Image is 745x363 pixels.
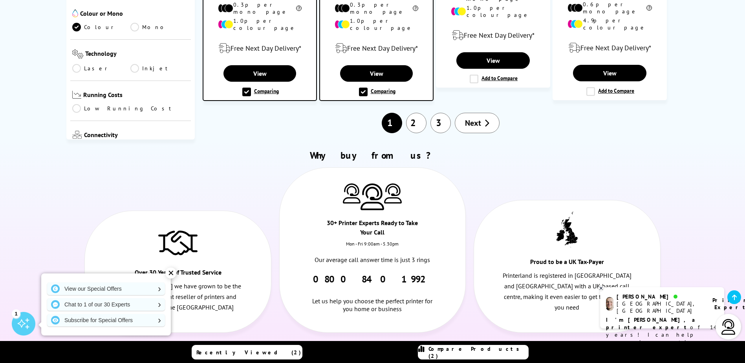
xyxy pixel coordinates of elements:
[308,255,438,265] p: Our average call answer time is just 3 rings
[567,17,652,31] li: 4.9p per colour page
[196,349,301,356] span: Recently Viewed (2)
[158,227,198,258] img: Trusted Service
[721,319,736,335] img: user-headset-light.svg
[465,118,481,128] span: Next
[502,270,632,313] p: Printerland is registered in [GEOGRAPHIC_DATA] and [GEOGRAPHIC_DATA] with a UK based call centre,...
[606,297,613,311] img: ashley-livechat.png
[455,113,500,133] a: Next
[606,316,697,331] b: I'm [PERSON_NAME], a printer expert
[132,268,225,281] div: Over 30 Years of Trusted Service
[340,65,413,82] a: View
[313,273,432,285] a: 0800 840 1992
[72,91,82,99] img: Running Costs
[440,24,546,46] div: modal_delivery
[47,298,165,311] a: Chat to 1 of our 30 Experts
[428,345,528,359] span: Compare Products (2)
[165,268,176,279] div: ✕
[324,37,429,59] div: modal_delivery
[606,316,718,354] p: of 14 years! I can help you choose the right product
[72,49,84,59] img: Technology
[586,87,634,96] label: Add to Compare
[72,9,78,17] img: Colour or Mono
[308,285,438,313] div: Let us help you choose the perfect printer for you home or business
[130,64,189,73] a: Inkjet
[406,113,426,133] a: 2
[218,17,302,31] li: 1.0p per colour page
[12,309,20,318] div: 1
[326,218,419,241] div: 30+ Printer Experts Ready to Take Your Call
[130,23,189,31] a: Mono
[72,104,189,113] a: Low Running Cost
[113,281,243,313] p: Established in [DATE] we have grown to be the largest independent reseller of printers and consum...
[83,91,189,101] span: Running Costs
[556,211,578,247] img: UK tax payer
[72,23,131,31] a: Colour
[72,64,131,73] a: Laser
[451,4,535,18] li: 1.0p per colour page
[242,88,279,96] label: Comparing
[47,314,165,326] a: Subscribe for Special Offers
[207,37,312,59] div: modal_delivery
[223,65,296,82] a: View
[617,300,703,314] div: [GEOGRAPHIC_DATA], [GEOGRAPHIC_DATA]
[456,52,529,69] a: View
[84,131,189,140] span: Connectivity
[557,37,663,59] div: modal_delivery
[573,65,646,81] a: View
[47,282,165,295] a: View our Special Offers
[430,113,451,133] a: 3
[280,241,466,255] div: Mon - Fri 9:00am - 5.30pm
[343,183,361,203] img: Printer Experts
[384,183,402,203] img: Printer Experts
[81,149,664,161] h2: Why buy from us?
[72,131,82,139] img: Connectivity
[80,9,189,19] span: Colour or Mono
[418,345,529,359] a: Compare Products (2)
[335,1,419,15] li: 0.3p per mono page
[85,49,189,60] span: Technology
[520,257,613,270] div: Proud to be a UK Tax-Payer
[218,1,302,15] li: 0.3p per mono page
[361,183,384,211] img: Printer Experts
[359,88,395,96] label: Comparing
[192,345,302,359] a: Recently Viewed (2)
[567,1,652,15] li: 0.6p per mono page
[470,75,518,83] label: Add to Compare
[617,293,703,300] div: [PERSON_NAME]
[335,17,419,31] li: 1.0p per colour page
